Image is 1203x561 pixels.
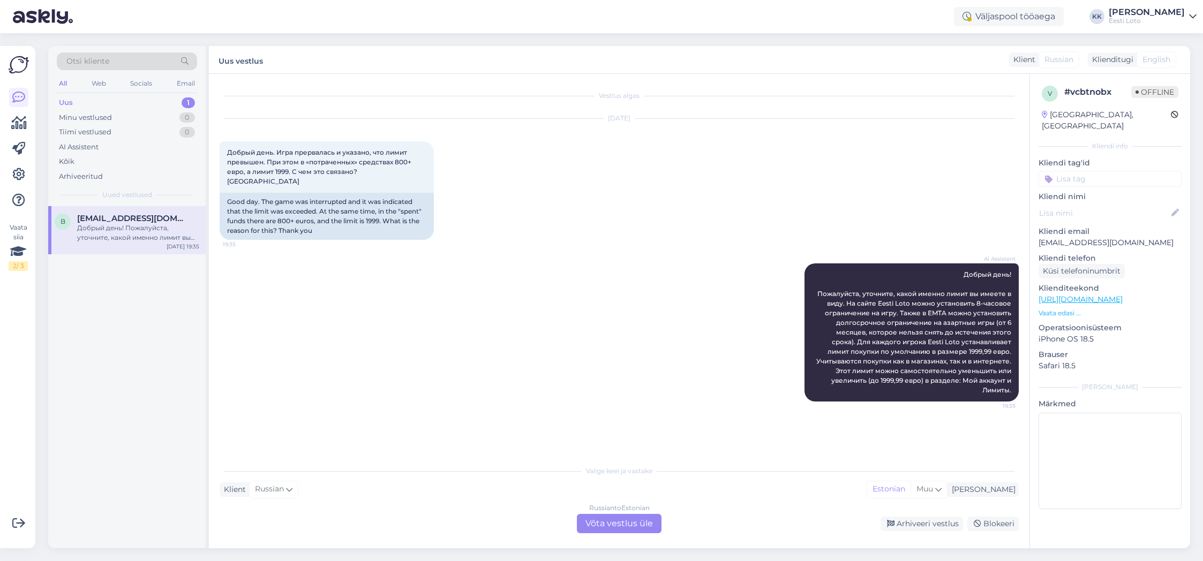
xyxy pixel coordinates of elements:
span: Добрый день. Игра прервалась и указано, что лимит превышен. При этом в «потраченных» средствах 80... [227,148,413,185]
div: 1 [182,97,195,108]
span: bulgakovoboe@gmail.com [77,214,189,223]
span: b [61,217,65,225]
div: Arhiveeritud [59,171,103,182]
div: Kliendi info [1039,141,1182,151]
div: Tiimi vestlused [59,127,111,138]
div: Minu vestlused [59,112,112,123]
div: Добрый день! Пожалуйста, уточните, какой именно лимит вы имеете в виду. На сайте Eesti Loto можно... [77,223,199,242]
div: Klient [1009,54,1035,65]
div: 0 [179,127,195,138]
span: Russian [255,483,284,495]
span: English [1142,54,1170,65]
div: # vcbtnobx [1064,86,1131,98]
div: Eesti Loto [1109,17,1185,25]
div: Valige keel ja vastake [220,466,1019,476]
div: Web [89,77,108,90]
div: 0 [179,112,195,123]
a: [PERSON_NAME]Eesti Loto [1109,8,1197,25]
div: Küsi telefoninumbrit [1039,264,1125,278]
div: [DATE] 19:35 [167,242,199,251]
input: Lisa tag [1039,171,1182,187]
label: Uus vestlus [219,52,263,67]
div: Vaata siia [9,223,28,271]
span: v [1048,89,1052,97]
div: [PERSON_NAME] [1109,8,1185,17]
div: All [57,77,69,90]
span: Muu [916,484,933,494]
div: Uus [59,97,73,108]
span: Russian [1044,54,1073,65]
span: Uued vestlused [102,190,152,200]
p: Kliendi email [1039,226,1182,237]
div: Socials [128,77,154,90]
div: Arhiveeri vestlus [881,517,963,531]
span: Otsi kliente [66,56,109,67]
div: Klienditugi [1088,54,1133,65]
span: Offline [1131,86,1178,98]
div: 2 / 3 [9,261,28,271]
span: 19:35 [975,402,1016,410]
span: 19:35 [223,240,263,248]
p: Märkmed [1039,398,1182,410]
div: Kõik [59,156,74,167]
div: Blokeeri [967,517,1019,531]
div: AI Assistent [59,142,99,153]
p: Vaata edasi ... [1039,308,1182,318]
div: KK [1089,9,1104,24]
div: Estonian [867,481,911,497]
div: [DATE] [220,113,1019,123]
div: Võta vestlus üle [577,514,661,533]
div: [PERSON_NAME] [1039,382,1182,392]
div: [GEOGRAPHIC_DATA], [GEOGRAPHIC_DATA] [1042,109,1171,132]
div: Good day. The game was interrupted and it was indicated that the limit was exceeded. At the same ... [220,193,434,240]
input: Lisa nimi [1039,207,1169,219]
span: Добрый день! Пожалуйста, уточните, какой именно лимит вы имеете в виду. На сайте Eesti Loto можно... [816,270,1013,394]
p: iPhone OS 18.5 [1039,333,1182,345]
span: AI Assistent [975,255,1016,263]
a: [URL][DOMAIN_NAME] [1039,294,1123,304]
div: Russian to Estonian [589,503,650,513]
div: Klient [220,484,246,495]
div: [PERSON_NAME] [948,484,1016,495]
div: Väljaspool tööaega [954,7,1064,26]
p: Safari 18.5 [1039,360,1182,372]
div: Vestlus algas [220,91,1019,101]
p: Brauser [1039,349,1182,360]
p: Operatsioonisüsteem [1039,322,1182,333]
p: Kliendi tag'id [1039,157,1182,169]
img: Askly Logo [9,55,29,75]
div: Email [175,77,197,90]
p: Kliendi telefon [1039,253,1182,264]
p: Kliendi nimi [1039,191,1182,202]
p: [EMAIL_ADDRESS][DOMAIN_NAME] [1039,237,1182,248]
p: Klienditeekond [1039,283,1182,294]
